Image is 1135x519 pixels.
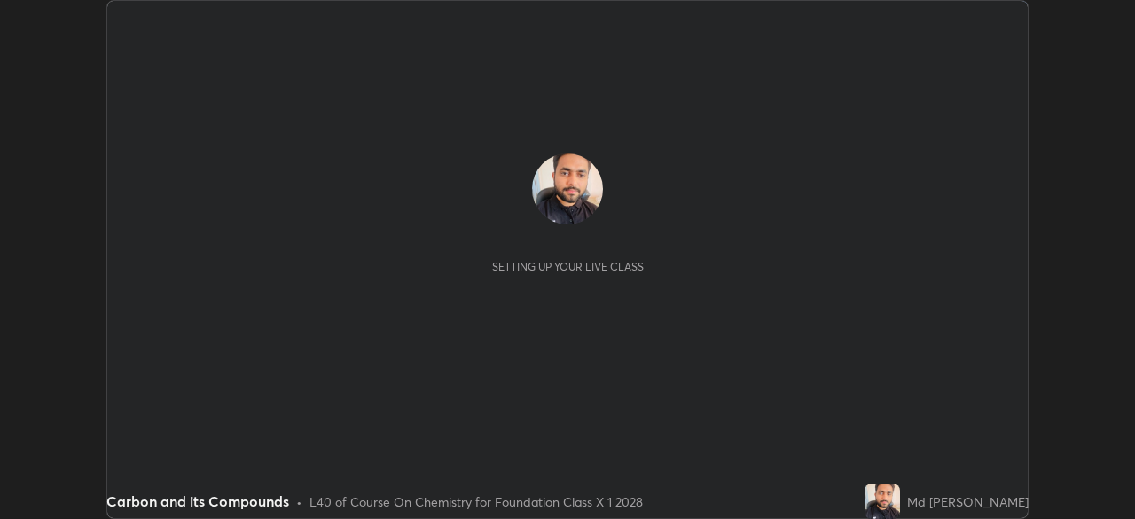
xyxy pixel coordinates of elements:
[106,491,289,512] div: Carbon and its Compounds
[532,153,603,224] img: 7340fbe02a3b4a0e835572b276bbf99b.jpg
[492,260,644,273] div: Setting up your live class
[865,484,900,519] img: 7340fbe02a3b4a0e835572b276bbf99b.jpg
[309,492,643,511] div: L40 of Course On Chemistry for Foundation Class X 1 2028
[907,492,1029,511] div: Md [PERSON_NAME]
[296,492,302,511] div: •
